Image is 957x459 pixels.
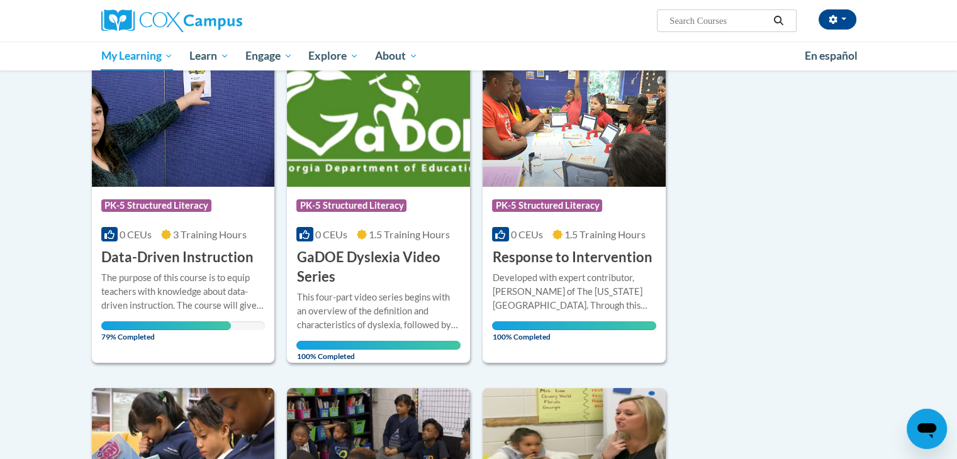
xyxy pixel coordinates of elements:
[492,321,656,341] span: 100% Completed
[296,341,461,361] span: 100% Completed
[805,49,858,62] span: En español
[315,228,347,240] span: 0 CEUs
[296,341,461,350] div: Your progress
[367,41,426,70] a: About
[120,228,152,240] span: 0 CEUs
[92,58,275,363] a: Course LogoPK-5 Structured Literacy0 CEUs3 Training Hours Data-Driven InstructionThe purpose of t...
[92,58,275,187] img: Course Logo
[492,248,652,267] h3: Response to Intervention
[101,199,211,212] span: PK-5 Structured Literacy
[296,290,461,332] div: This four-part video series begins with an overview of the definition and characteristics of dysl...
[483,58,666,363] a: Course LogoPK-5 Structured Literacy0 CEUs1.5 Training Hours Response to InterventionDeveloped wit...
[82,41,875,70] div: Main menu
[287,58,470,187] img: Course Logo
[797,43,866,69] a: En español
[564,228,646,240] span: 1.5 Training Hours
[492,199,602,212] span: PK-5 Structured Literacy
[296,248,461,287] h3: GaDOE Dyslexia Video Series
[375,48,418,64] span: About
[189,48,229,64] span: Learn
[287,58,470,363] a: Course LogoPK-5 Structured Literacy0 CEUs1.5 Training Hours GaDOE Dyslexia Video SeriesThis four-...
[173,228,247,240] span: 3 Training Hours
[483,58,666,187] img: Course Logo
[101,48,173,64] span: My Learning
[511,228,543,240] span: 0 CEUs
[101,321,231,330] div: Your progress
[181,41,237,70] a: Learn
[668,13,769,28] input: Search Courses
[369,228,450,240] span: 1.5 Training Hours
[101,9,340,32] a: Cox Campus
[308,48,359,64] span: Explore
[907,409,947,449] iframe: Button to launch messaging window
[769,13,788,28] button: Search
[492,321,656,330] div: Your progress
[819,9,856,30] button: Account Settings
[101,321,231,341] span: 79% Completed
[237,41,301,70] a: Engage
[296,199,406,212] span: PK-5 Structured Literacy
[101,248,254,267] h3: Data-Driven Instruction
[101,271,266,312] div: The purpose of this course is to equip teachers with knowledge about data-driven instruction. The...
[245,48,293,64] span: Engage
[93,41,182,70] a: My Learning
[300,41,367,70] a: Explore
[492,271,656,312] div: Developed with expert contributor, [PERSON_NAME] of The [US_STATE][GEOGRAPHIC_DATA]. Through this...
[101,9,242,32] img: Cox Campus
